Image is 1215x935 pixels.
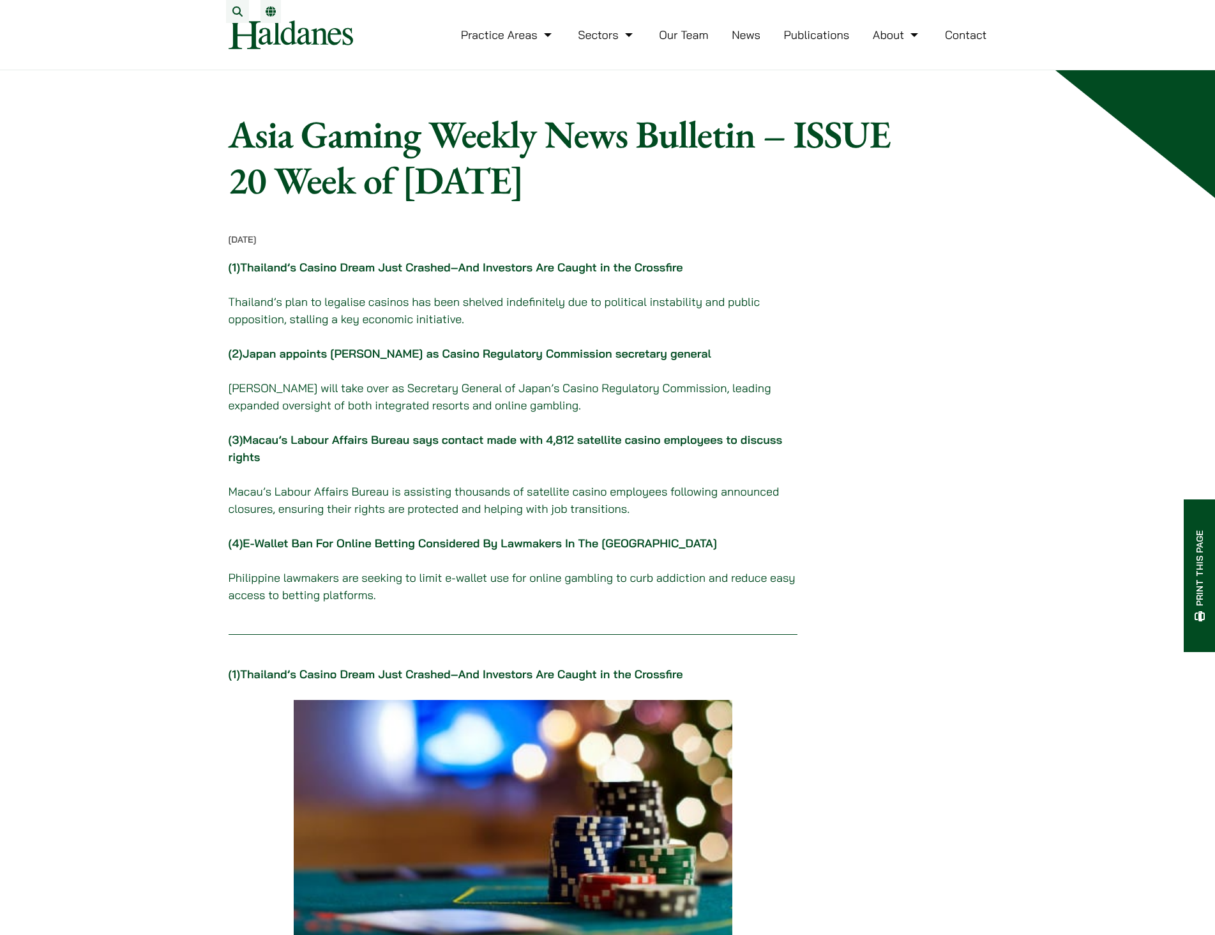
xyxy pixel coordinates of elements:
[945,27,987,42] a: Contact
[240,260,683,275] a: Thailand’s Casino Dream Just Crashed–And Investors Are Caught in the Crossfire
[243,536,717,551] a: E-Wallet Ban For Online Betting Considered By Lawmakers In The [GEOGRAPHIC_DATA]
[784,27,850,42] a: Publications
[229,346,243,361] strong: (2)
[229,260,683,275] strong: (1)
[243,346,711,361] a: Japan appoints [PERSON_NAME] as Casino Regulatory Commission secretary general
[578,27,635,42] a: Sectors
[229,234,257,245] time: [DATE]
[229,432,243,447] strong: (3)
[229,535,797,604] p: Philippine lawmakers are seeking to limit e-wallet use for online gambling to curb addiction and ...
[229,667,683,681] strong: (1)
[229,20,353,49] img: Logo of Haldanes
[229,379,797,414] p: [PERSON_NAME] will take over as Secretary General of Japan’s Casino Regulatory Commission, leadin...
[229,536,243,551] b: (4)
[659,27,708,42] a: Our Team
[229,432,783,464] a: Macau’s Labour Affairs Bureau says contact made with 4,812 satellite casino employees to discuss ...
[732,27,760,42] a: News
[229,483,797,517] p: Macau’s Labour Affairs Bureau is assisting thousands of satellite casino employees following anno...
[461,27,555,42] a: Practice Areas
[229,111,891,203] h1: Asia Gaming Weekly News Bulletin – ISSUE 20 Week of [DATE]
[266,6,276,17] a: Switch to EN
[240,667,683,681] a: Thailand’s Casino Dream Just Crashed–And Investors Are Caught in the Crossfire
[229,293,797,328] p: Thailand’s plan to legalise casinos has been shelved indefinitely due to political instability an...
[873,27,921,42] a: About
